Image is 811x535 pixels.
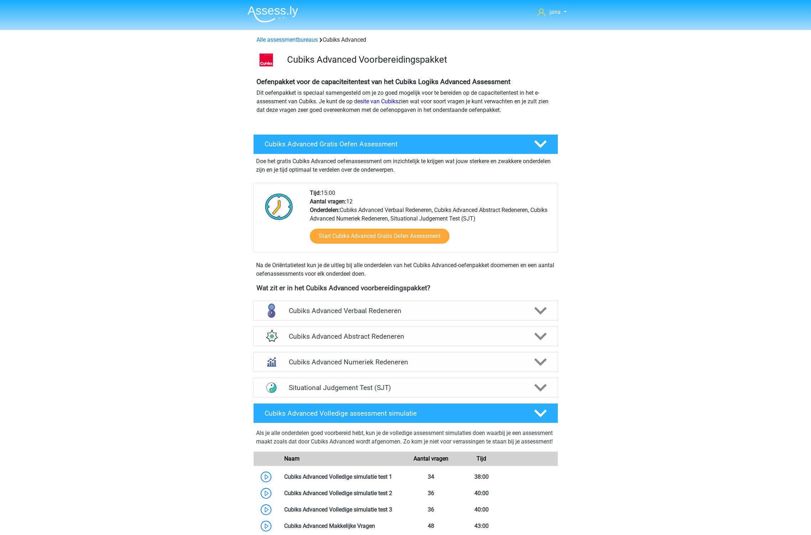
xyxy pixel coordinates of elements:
[253,154,558,174] div: Doe het gratis Cubiks Advanced oefenassessment om inzichtelijk te krijgen wat jouw sterkere en zw...
[360,98,398,105] a: site van Cubiks
[254,36,558,44] div: Cubiks Advanced
[405,455,456,463] div: Aantal vragen
[256,429,555,449] div: Als je alle onderdelen goed voorbereid hebt, kun je de volledige assessment simulaties doen waarb...
[279,505,406,514] div: Cubiks Advanced Volledige simulatie test 3
[289,358,522,366] h4: Cubiks Advanced Numeriek Redeneren
[248,6,298,22] img: Assessly
[310,229,449,244] a: Start Cubiks Advanced Gratis Oefen Assessment
[256,89,555,114] p: Dit oefenpakket is speciaal samengesteld om je zo goed mogelijk voor te bereiden op de capaciteit...
[310,207,340,213] b: Onderdelen:
[250,352,561,372] a: numeriek redeneren Cubiks Advanced Numeriek Redeneren
[310,198,346,205] b: Aantal vragen:
[279,473,406,481] div: Cubiks Advanced Volledige simulatie test 1
[287,54,552,65] h3: Cubiks Advanced Voorbereidingspakket
[262,301,281,320] img: verbaal redeneren
[289,332,522,341] h4: Cubiks Advanced Abstract Redeneren
[250,134,561,154] a: Cubiks Advanced Gratis Oefen Assessment
[253,261,558,278] div: Na de Oriëntatietest kun je de uitleg bij alle onderdelen van het Cubiks Advanced-oefenpakket doo...
[279,489,406,498] div: Cubiks Advanced Volledige simulatie test 2
[261,189,297,224] img: Klok
[262,353,281,371] img: numeriek redeneren
[550,9,561,15] span: jana
[254,53,279,69] img: logo-cubiks-300x193.png
[250,326,561,346] a: figuurreeksen Cubiks Advanced Abstract Redeneren
[265,409,523,417] h4: Cubiks Advanced Volledige assessment simulatie
[265,140,523,148] h4: Cubiks Advanced Gratis Oefen Assessment
[305,189,557,252] div: 15:00 12 Cubiks Advanced Verbaal Redeneren, Cubiks Advanced Abstract Redeneren, Cubiks Advanced N...
[279,522,406,530] div: Cubiks Advanced Makkelijke Vragen
[289,384,522,392] h4: Situational Judgement Test (SJT)
[256,36,318,43] a: Alle assessmentbureaus
[289,307,522,315] h4: Cubiks Advanced Verbaal Redeneren
[262,378,281,397] img: situational judgement test
[250,403,561,423] a: Cubiks Advanced Volledige assessment simulatie
[262,327,281,346] img: figuurreeksen
[256,284,555,292] h4: Wat zit er in het Cubiks Advanced voorbereidingspakket?
[456,455,507,463] div: Tijd
[250,301,561,321] a: verbaal redeneren Cubiks Advanced Verbaal Redeneren
[535,8,569,16] a: jana
[310,189,321,196] b: Tijd:
[279,455,406,463] div: Naam
[250,378,561,398] a: situational judgement test Situational Judgement Test (SJT)
[256,78,510,86] b: Oefenpakket voor de capaciteitentest van het Cubiks Logiks Advanced Assessment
